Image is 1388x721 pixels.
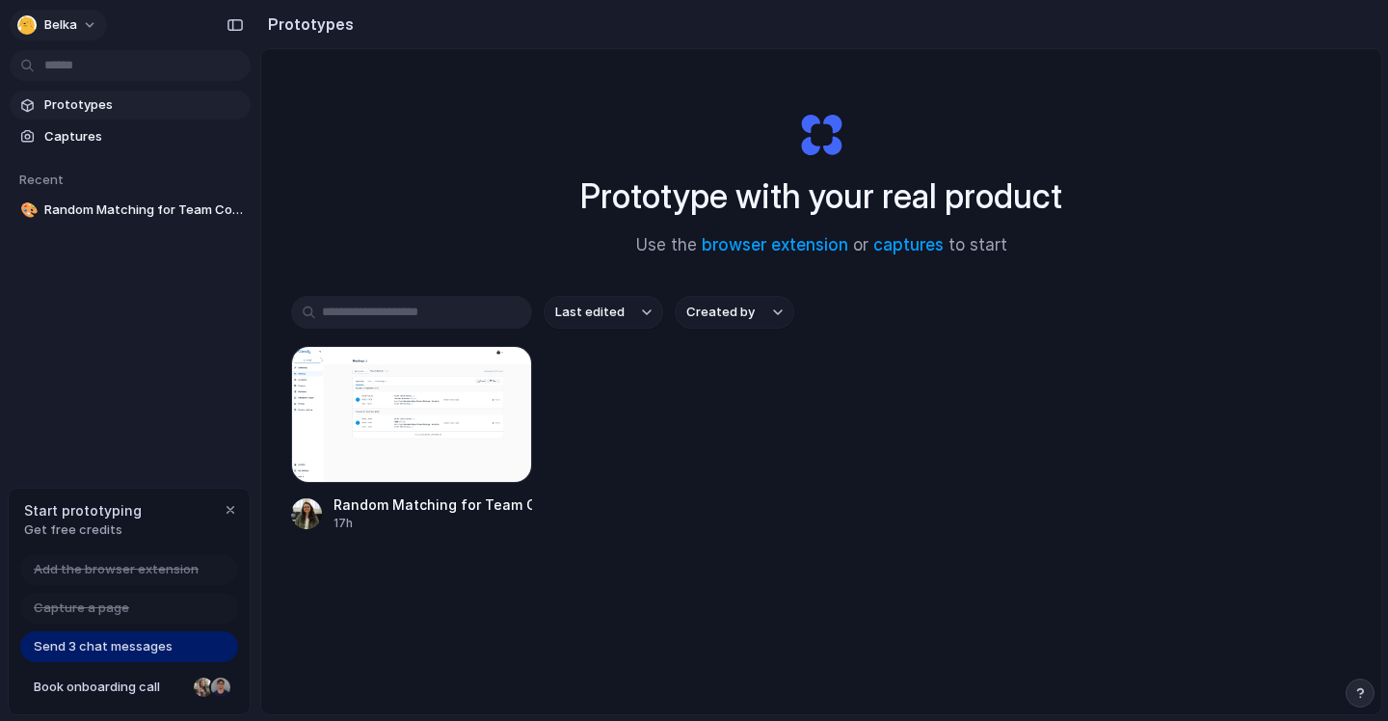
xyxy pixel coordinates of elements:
[44,200,243,220] span: Random Matching for Team Coffee
[636,233,1007,258] span: Use the or to start
[24,521,142,540] span: Get free credits
[34,560,199,579] span: Add the browser extension
[20,672,238,703] a: Book onboarding call
[291,346,532,532] a: Random Matching for Team CoffeeRandom Matching for Team Coffee17h
[44,15,77,35] span: Belka
[10,91,251,120] a: Prototypes
[702,235,848,254] a: browser extension
[17,200,37,220] button: 🎨
[20,200,34,222] div: 🎨
[24,500,142,521] span: Start prototyping
[209,676,232,699] div: Christian Iacullo
[44,127,243,147] span: Captures
[34,678,186,697] span: Book onboarding call
[873,235,944,254] a: captures
[192,676,215,699] div: Nicole Kubica
[544,296,663,329] button: Last edited
[334,494,532,515] div: Random Matching for Team Coffee
[686,303,755,322] span: Created by
[34,637,173,656] span: Send 3 chat messages
[10,10,107,40] button: Belka
[19,172,64,187] span: Recent
[334,515,532,532] div: 17h
[10,122,251,151] a: Captures
[10,196,251,225] a: 🎨Random Matching for Team Coffee
[675,296,794,329] button: Created by
[34,599,129,618] span: Capture a page
[555,303,625,322] span: Last edited
[44,95,243,115] span: Prototypes
[580,171,1062,222] h1: Prototype with your real product
[260,13,354,36] h2: Prototypes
